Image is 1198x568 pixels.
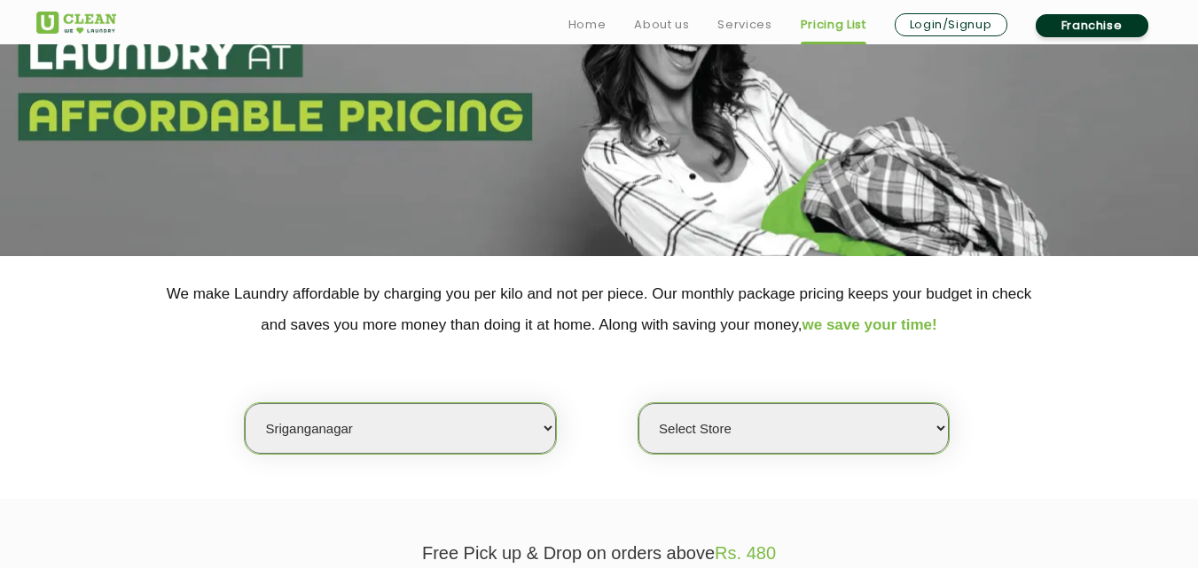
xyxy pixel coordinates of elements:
[717,14,771,35] a: Services
[715,543,776,563] span: Rs. 480
[568,14,607,35] a: Home
[36,543,1163,564] p: Free Pick up & Drop on orders above
[36,278,1163,340] p: We make Laundry affordable by charging you per kilo and not per piece. Our monthly package pricin...
[895,13,1007,36] a: Login/Signup
[801,14,866,35] a: Pricing List
[634,14,689,35] a: About us
[1036,14,1148,37] a: Franchise
[36,12,116,34] img: UClean Laundry and Dry Cleaning
[803,316,937,333] span: we save your time!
